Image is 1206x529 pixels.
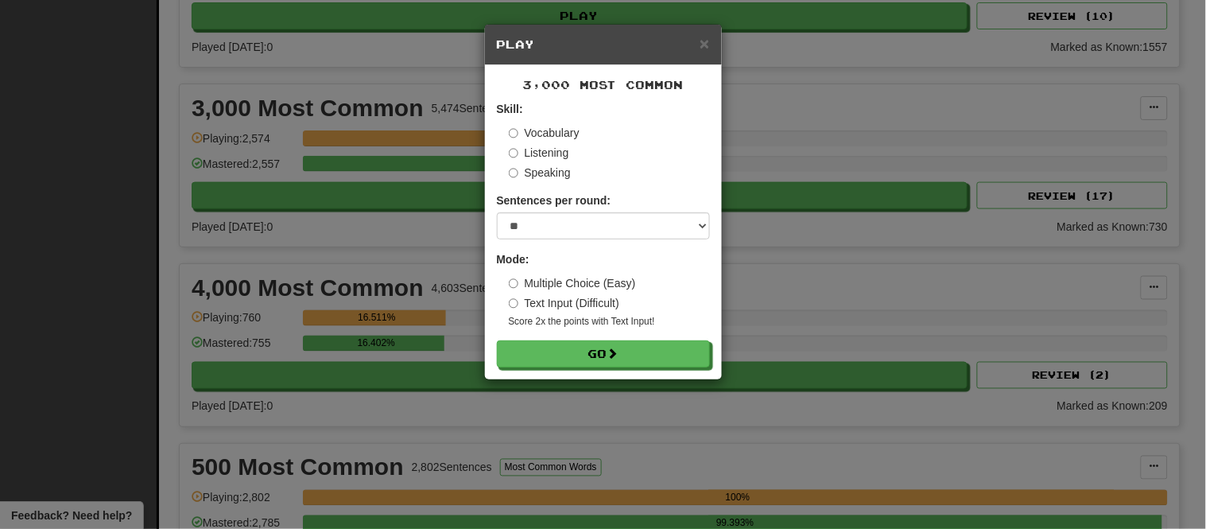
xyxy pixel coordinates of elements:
[497,37,710,53] h5: Play
[523,78,684,91] span: 3,000 Most Common
[497,340,710,368] button: Go
[509,295,620,311] label: Text Input (Difficult)
[700,35,709,52] button: Close
[509,298,519,309] input: Text Input (Difficult)
[700,34,709,53] span: ×
[497,193,611,208] label: Sentences per round:
[509,145,569,161] label: Listening
[509,275,636,291] label: Multiple Choice (Easy)
[497,103,523,115] strong: Skill:
[509,315,710,329] small: Score 2x the points with Text Input !
[509,148,519,158] input: Listening
[509,165,571,181] label: Speaking
[509,278,519,289] input: Multiple Choice (Easy)
[509,128,519,138] input: Vocabulary
[497,253,529,266] strong: Mode:
[509,125,580,141] label: Vocabulary
[509,168,519,178] input: Speaking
